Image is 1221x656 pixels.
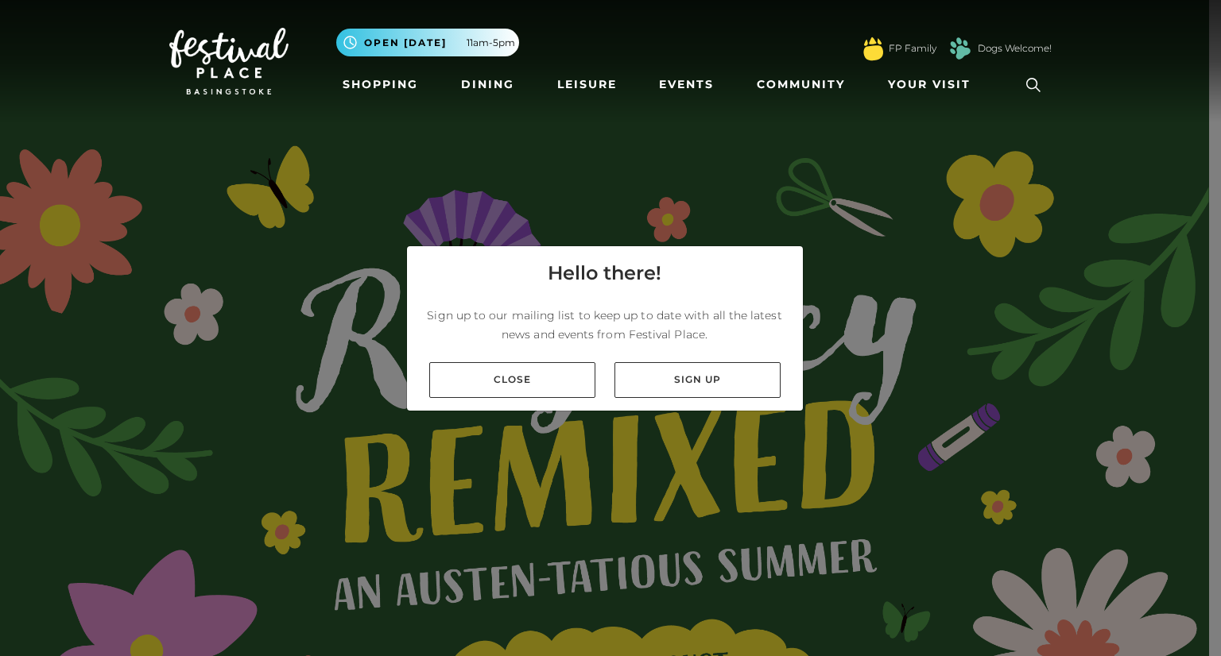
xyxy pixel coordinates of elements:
[169,28,289,95] img: Festival Place Logo
[336,70,424,99] a: Shopping
[429,362,595,398] a: Close
[364,36,447,50] span: Open [DATE]
[882,70,985,99] a: Your Visit
[614,362,781,398] a: Sign up
[420,306,790,344] p: Sign up to our mailing list to keep up to date with all the latest news and events from Festival ...
[978,41,1052,56] a: Dogs Welcome!
[336,29,519,56] button: Open [DATE] 11am-5pm
[888,76,971,93] span: Your Visit
[750,70,851,99] a: Community
[548,259,661,287] h4: Hello there!
[653,70,720,99] a: Events
[467,36,515,50] span: 11am-5pm
[551,70,623,99] a: Leisure
[889,41,936,56] a: FP Family
[455,70,521,99] a: Dining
